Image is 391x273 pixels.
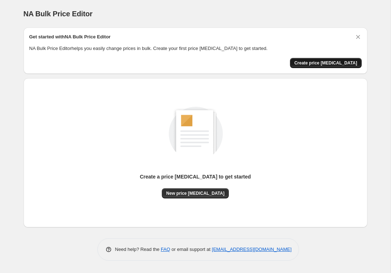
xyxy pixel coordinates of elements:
[170,247,212,252] span: or email support at
[290,58,362,68] button: Create price change job
[29,33,111,41] h2: Get started with NA Bulk Price Editor
[294,60,357,66] span: Create price [MEDICAL_DATA]
[162,188,229,198] button: New price [MEDICAL_DATA]
[24,10,93,18] span: NA Bulk Price Editor
[166,190,224,196] span: New price [MEDICAL_DATA]
[140,173,251,180] p: Create a price [MEDICAL_DATA] to get started
[29,45,362,52] p: NA Bulk Price Editor helps you easily change prices in bulk. Create your first price [MEDICAL_DAT...
[115,247,161,252] span: Need help? Read the
[354,33,362,41] button: Dismiss card
[212,247,291,252] a: [EMAIL_ADDRESS][DOMAIN_NAME]
[161,247,170,252] a: FAQ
